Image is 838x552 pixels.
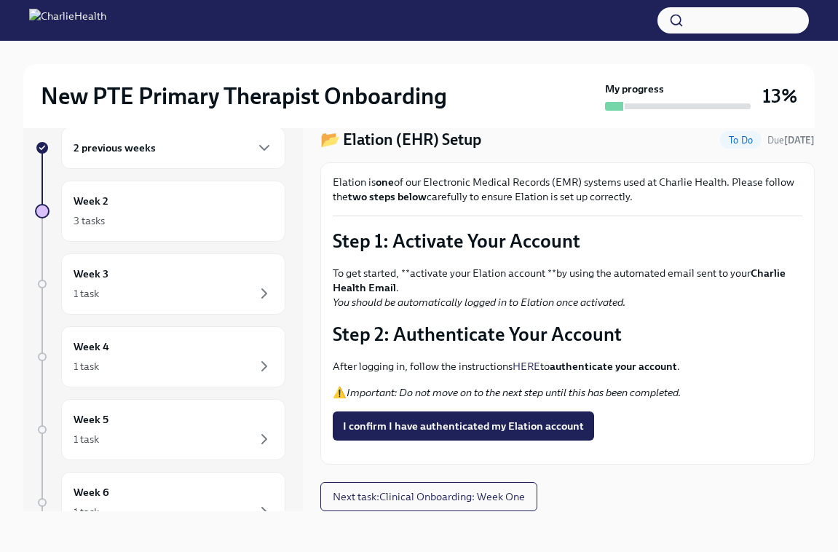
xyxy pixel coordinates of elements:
strong: [DATE] [784,135,815,146]
div: 2 previous weeks [61,127,285,169]
strong: My progress [605,82,664,96]
p: Step 1: Activate Your Account [333,228,802,254]
strong: one [376,176,394,189]
span: Due [767,135,815,146]
strong: two steps below [348,190,427,203]
a: HERE [513,360,540,373]
span: Next task : Clinical Onboarding: Week One [333,489,525,504]
div: 1 task [74,359,99,374]
h2: New PTE Primary Therapist Onboarding [41,82,447,111]
a: Week 51 task [35,399,285,460]
a: Week 61 task [35,472,285,533]
div: 1 task [74,505,99,519]
p: Step 2: Authenticate Your Account [333,321,802,347]
h6: 2 previous weeks [74,140,156,156]
p: To get started, **activate your Elation account **by using the automated email sent to your . [333,266,802,309]
h6: Week 5 [74,411,108,427]
button: I confirm I have authenticated my Elation account [333,411,594,441]
h4: 📂 Elation (EHR) Setup [320,129,481,151]
div: 1 task [74,286,99,301]
p: After logging in, follow the instructions to . [333,359,802,374]
img: CharlieHealth [29,9,106,32]
h6: Week 4 [74,339,109,355]
p: Elation is of our Electronic Medical Records (EMR) systems used at Charlie Health. Please follow ... [333,175,802,204]
div: 1 task [74,432,99,446]
h6: Week 3 [74,266,108,282]
button: Next task:Clinical Onboarding: Week One [320,482,537,511]
h3: 13% [762,83,797,109]
div: 3 tasks [74,213,105,228]
a: Week 41 task [35,326,285,387]
span: To Do [720,135,762,146]
em: Important: Do not move on to the next step until this has been completed. [347,386,681,399]
strong: authenticate your account [550,360,677,373]
span: I confirm I have authenticated my Elation account [343,419,584,433]
h6: Week 2 [74,193,108,209]
a: Week 31 task [35,253,285,315]
h6: Week 6 [74,484,109,500]
p: ⚠️ [333,385,802,400]
em: You should be automatically logged in to Elation once activated. [333,296,625,309]
a: Week 23 tasks [35,181,285,242]
span: October 10th, 2025 10:00 [767,133,815,147]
